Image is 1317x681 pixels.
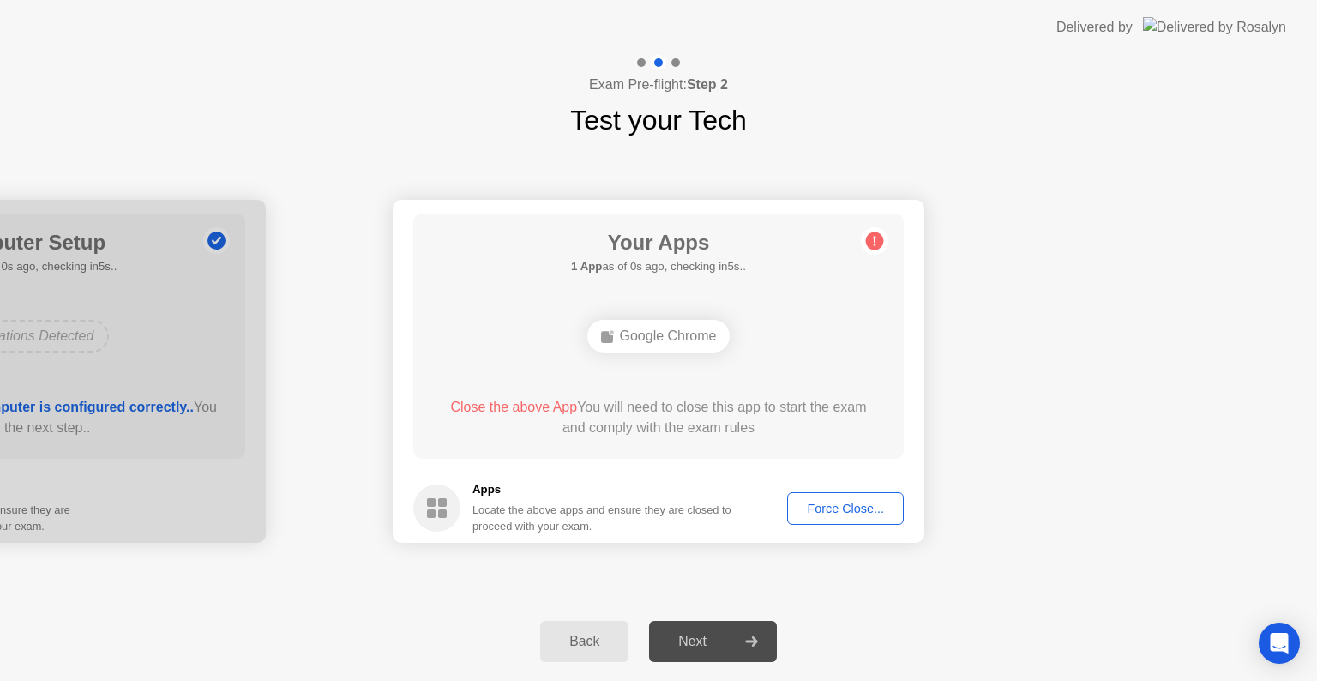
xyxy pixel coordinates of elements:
div: Back [545,634,623,649]
button: Next [649,621,777,662]
h1: Test your Tech [570,99,747,141]
div: Next [654,634,731,649]
span: Close the above App [450,400,577,414]
div: Locate the above apps and ensure they are closed to proceed with your exam. [472,502,732,534]
button: Force Close... [787,492,904,525]
div: Google Chrome [587,320,731,353]
b: 1 App [571,260,602,273]
div: Delivered by [1056,17,1133,38]
div: You will need to close this app to start the exam and comply with the exam rules [438,397,880,438]
img: Delivered by Rosalyn [1143,17,1286,37]
h5: as of 0s ago, checking in5s.. [571,258,746,275]
h5: Apps [472,481,732,498]
button: Back [540,621,628,662]
b: Step 2 [687,77,728,92]
h4: Exam Pre-flight: [589,75,728,95]
h1: Your Apps [571,227,746,258]
div: Open Intercom Messenger [1259,623,1300,664]
div: Force Close... [793,502,898,515]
